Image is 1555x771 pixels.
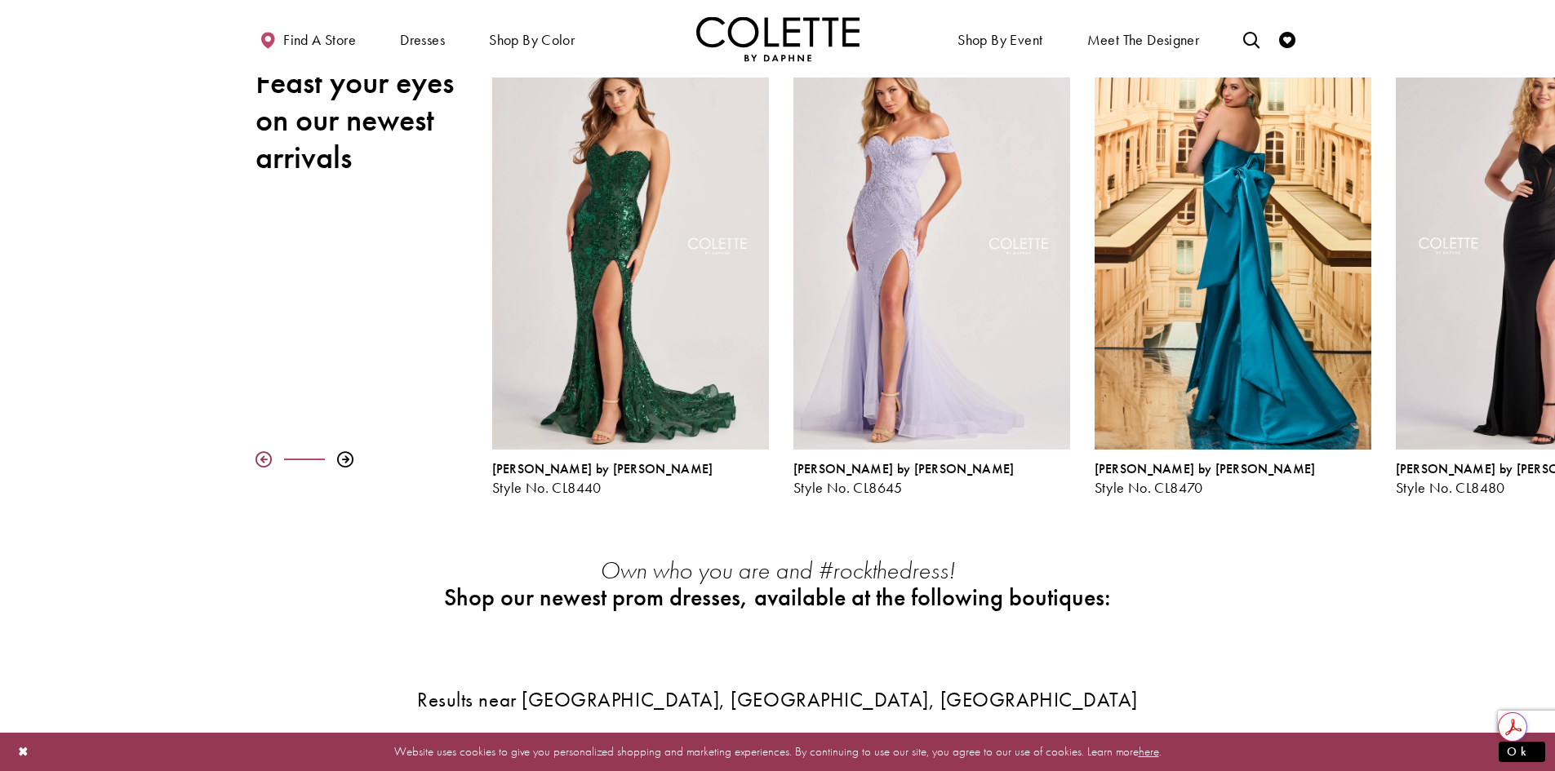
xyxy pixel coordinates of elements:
a: Meet the designer [1083,16,1204,61]
span: [PERSON_NAME] by [PERSON_NAME] [1095,460,1316,477]
div: Colette by Daphne Style No. CL8440 [492,462,769,496]
span: Find a store [283,32,356,48]
span: Style No. CL8645 [793,478,903,497]
span: [PERSON_NAME] by [PERSON_NAME] [793,460,1015,477]
h2: Shop our newest prom dresses, available at the following boutiques: [431,584,1125,611]
h3: Results near [GEOGRAPHIC_DATA], [GEOGRAPHIC_DATA], [GEOGRAPHIC_DATA] [255,689,1300,711]
a: Visit Colette by Daphne Style No. CL8645 Page [793,47,1070,450]
span: Style No. CL8440 [492,478,602,497]
a: Visit Home Page [696,16,860,61]
span: Shop By Event [957,32,1042,48]
button: Submit Dialog [1499,742,1545,762]
a: Visit Colette by Daphne Style No. CL8470 Page [1095,47,1371,450]
a: here [1139,743,1159,760]
p: Website uses cookies to give you personalized shopping and marketing experiences. By continuing t... [118,741,1437,763]
img: Colette by Daphne [696,16,860,61]
a: Visit Colette by Daphne Style No. CL8440 Page [492,47,769,450]
div: Colette by Daphne Style No. CL8645 [781,35,1082,508]
a: Toggle search [1239,16,1264,61]
span: Style No. CL8480 [1396,478,1505,497]
button: Close Dialog [10,738,38,766]
span: Shop by color [485,16,579,61]
a: Find a store [255,16,360,61]
span: Shop By Event [953,16,1046,61]
div: Colette by Daphne Style No. CL8645 [793,462,1070,496]
h2: Feast your eyes on our newest arrivals [255,64,468,176]
span: [PERSON_NAME] by [PERSON_NAME] [492,460,713,477]
div: Colette by Daphne Style No. CL8470 [1082,35,1384,508]
span: Shop by color [489,32,575,48]
div: Colette by Daphne Style No. CL8470 [1095,462,1371,496]
a: Check Wishlist [1275,16,1300,61]
span: Dresses [400,32,445,48]
em: Own who you are and #rockthedress! [600,555,955,586]
span: Dresses [396,16,449,61]
span: Meet the designer [1087,32,1200,48]
div: Colette by Daphne Style No. CL8440 [480,35,781,508]
span: Style No. CL8470 [1095,478,1203,497]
